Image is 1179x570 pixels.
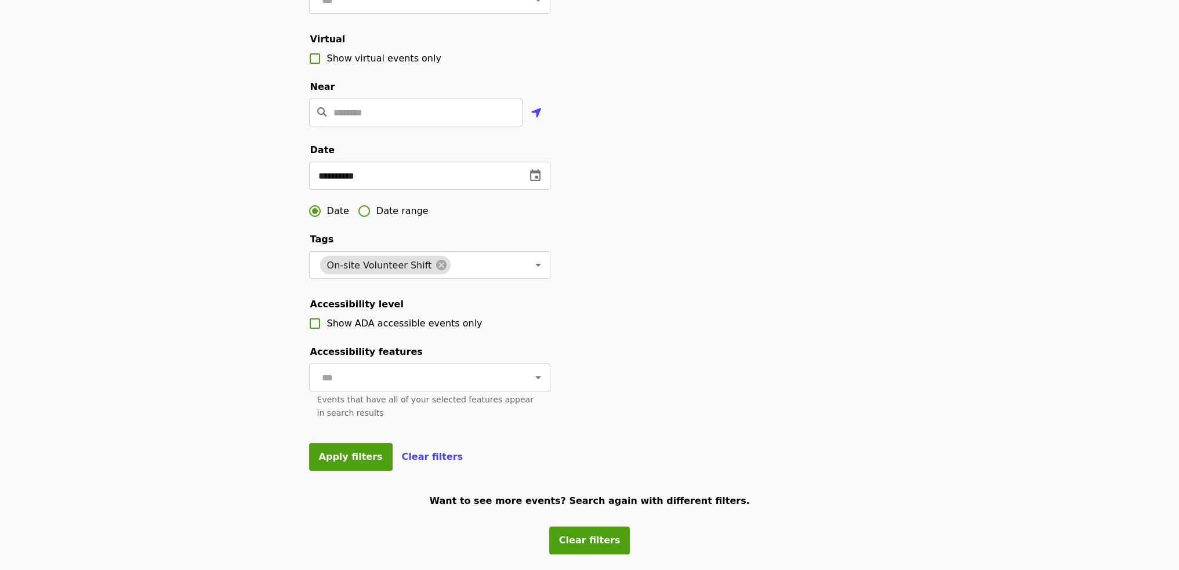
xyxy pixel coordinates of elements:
[310,234,334,245] span: Tags
[310,144,335,155] span: Date
[559,535,621,546] span: Clear filters
[402,451,463,462] span: Clear filters
[549,527,630,554] button: Clear filters
[523,100,550,128] button: Use my location
[521,162,549,190] button: change date
[319,451,383,462] span: Apply filters
[310,81,335,92] span: Near
[530,257,546,273] button: Open
[530,369,546,386] button: Open
[317,107,327,118] i: search icon
[376,204,429,218] span: Date range
[309,443,393,471] button: Apply filters
[320,256,451,274] div: On-site Volunteer Shift
[327,53,441,64] span: Show virtual events only
[310,34,346,45] span: Virtual
[310,299,404,310] span: Accessibility level
[327,204,349,218] span: Date
[402,450,463,464] button: Clear filters
[333,99,523,126] input: Location
[531,106,542,120] i: location-arrow icon
[429,495,749,506] span: Want to see more events? Search again with different filters.
[310,346,423,357] span: Accessibility features
[317,395,534,417] span: Events that have all of your selected features appear in search results
[320,260,439,271] span: On-site Volunteer Shift
[327,318,483,329] span: Show ADA accessible events only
